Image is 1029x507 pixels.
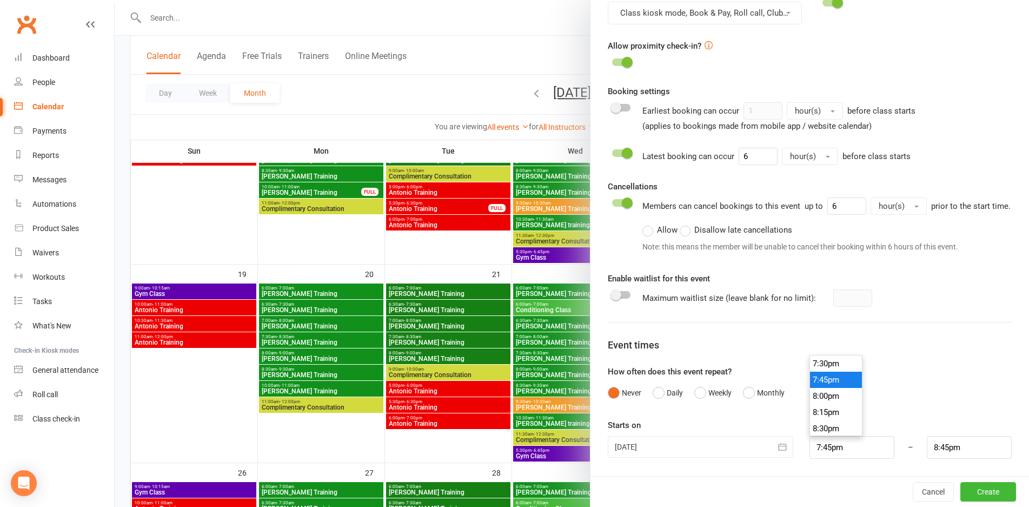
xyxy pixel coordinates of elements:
[894,436,927,459] div: –
[790,152,816,161] span: hour(s)
[795,106,821,116] span: hour(s)
[642,148,911,165] div: Latest booking can occur
[879,201,905,211] span: hour(s)
[14,314,114,338] a: What's New
[14,265,114,289] a: Workouts
[14,119,114,143] a: Payments
[14,143,114,168] a: Reports
[32,151,59,160] div: Reports
[871,197,927,215] button: hour(s)
[32,78,55,87] div: People
[14,168,114,192] a: Messages
[32,200,76,208] div: Automations
[14,241,114,265] a: Waivers
[14,70,114,95] a: People
[810,372,862,388] li: 7:45pm
[608,419,641,432] label: Starts on
[13,11,40,38] a: Clubworx
[32,54,70,62] div: Dashboard
[642,197,1011,257] div: Members can cancel bookings to this event
[608,383,641,403] button: Never
[913,482,954,502] button: Cancel
[787,102,843,120] button: hour(s)
[32,414,80,423] div: Class check-in
[782,148,838,165] button: hour(s)
[32,224,79,233] div: Product Sales
[642,292,816,305] div: Maximum waitlist size (leave blank for no limit):
[653,383,683,403] button: Daily
[810,404,862,420] li: 8:15pm
[32,321,71,330] div: What's New
[680,223,792,236] label: Disallow late cancellations
[642,241,1011,253] div: Note: this means the member will be unable to cancel their booking within 6 hours of this event.
[842,152,911,161] span: before class starts
[694,383,732,403] button: Weekly
[931,201,1011,211] span: prior to the start time.
[608,39,701,52] label: Allow proximity check-in?
[14,358,114,383] a: General attendance kiosk mode
[805,197,927,215] div: up to
[14,289,114,314] a: Tasks
[642,223,678,236] label: Allow
[608,180,658,193] label: Cancellations
[642,102,915,133] div: Earliest booking can occur
[14,192,114,216] a: Automations
[14,216,114,241] a: Product Sales
[32,390,58,399] div: Roll call
[32,175,67,184] div: Messages
[608,272,710,285] label: Enable waitlist for this event
[810,420,862,437] li: 8:30pm
[608,85,670,98] label: Booking settings
[32,297,52,306] div: Tasks
[810,388,862,404] li: 8:00pm
[608,2,801,24] button: Class kiosk mode, Book & Pay, Roll call, Clubworx website calendar and Mobile app
[14,95,114,119] a: Calendar
[960,482,1016,502] button: Create
[743,383,785,403] button: Monthly
[11,470,37,496] div: Open Intercom Messenger
[608,365,732,378] label: How often does this event repeat?
[32,273,65,281] div: Workouts
[14,407,114,431] a: Class kiosk mode
[608,338,1012,353] div: Event times
[14,46,114,70] a: Dashboard
[32,366,98,374] div: General attendance
[32,102,64,111] div: Calendar
[14,383,114,407] a: Roll call
[32,248,59,257] div: Waivers
[32,127,67,135] div: Payments
[810,355,862,372] li: 7:30pm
